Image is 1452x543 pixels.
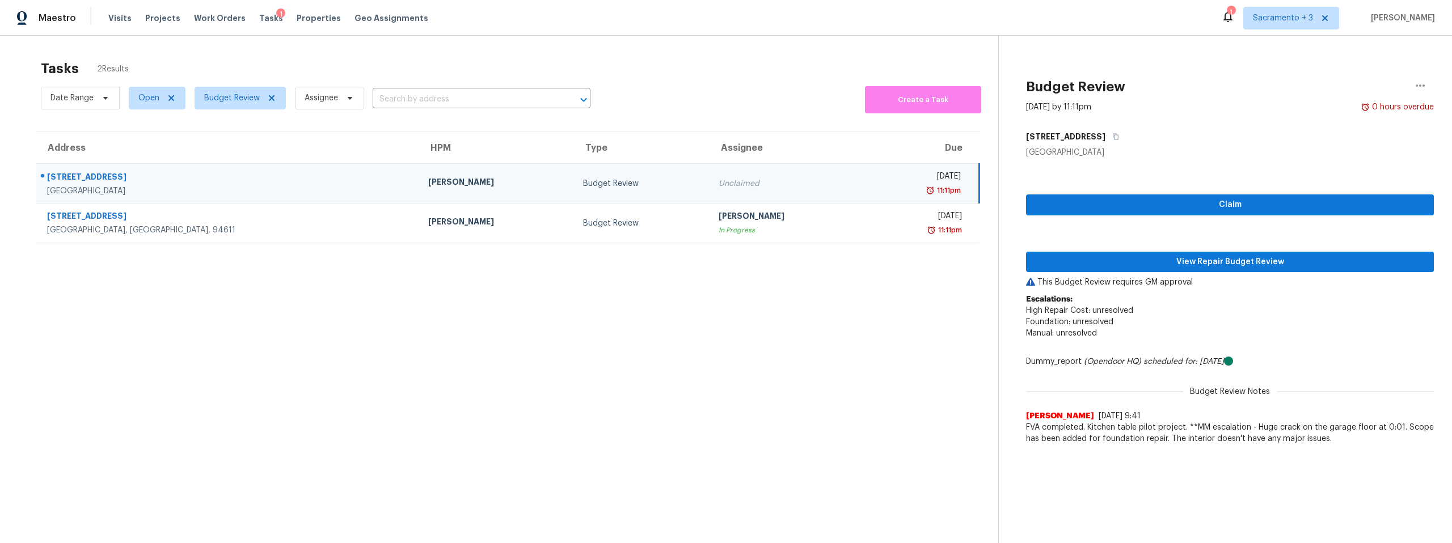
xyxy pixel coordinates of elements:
[574,132,710,164] th: Type
[936,224,962,236] div: 11:11pm
[305,92,338,104] span: Assignee
[1026,295,1073,303] b: Escalations:
[1026,252,1434,273] button: View Repair Budget Review
[276,9,285,20] div: 1
[1084,358,1141,366] i: (Opendoor HQ)
[47,224,410,236] div: [GEOGRAPHIC_DATA], [GEOGRAPHIC_DATA], 94611
[1026,194,1434,215] button: Claim
[47,171,410,185] div: [STREET_ADDRESS]
[1026,422,1434,444] span: FVA completed. Kitchen table pilot project. **MM escalation - Huge crack on the garage floor at 0...
[1143,358,1224,366] i: scheduled for: [DATE]
[108,12,132,24] span: Visits
[1370,101,1434,113] div: 0 hours overdue
[204,92,260,104] span: Budget Review
[428,216,564,230] div: [PERSON_NAME]
[1026,101,1091,113] div: [DATE] by 11:11pm
[710,132,864,164] th: Assignee
[1026,356,1434,367] div: Dummy_report
[354,12,428,24] span: Geo Assignments
[47,185,410,197] div: [GEOGRAPHIC_DATA]
[1026,410,1094,422] span: [PERSON_NAME]
[1026,147,1434,158] div: [GEOGRAPHIC_DATA]
[373,91,559,108] input: Search by address
[873,171,961,185] div: [DATE]
[871,94,976,107] span: Create a Task
[1253,12,1313,24] span: Sacramento + 3
[297,12,341,24] span: Properties
[583,178,700,189] div: Budget Review
[719,210,855,224] div: [PERSON_NAME]
[865,86,981,113] button: Create a Task
[138,92,159,104] span: Open
[39,12,76,24] span: Maestro
[1026,131,1105,142] h5: [STREET_ADDRESS]
[419,132,573,164] th: HPM
[259,14,283,22] span: Tasks
[428,176,564,190] div: [PERSON_NAME]
[97,63,129,75] span: 2 Results
[927,224,936,236] img: Overdue Alarm Icon
[1035,198,1425,212] span: Claim
[719,224,855,236] div: In Progress
[935,185,961,196] div: 11:11pm
[1227,7,1235,18] div: 1
[194,12,246,24] span: Work Orders
[47,210,410,224] div: [STREET_ADDRESS]
[1361,101,1370,113] img: Overdue Alarm Icon
[873,210,961,224] div: [DATE]
[41,63,79,74] h2: Tasks
[1026,307,1133,315] span: High Repair Cost: unresolved
[1035,255,1425,269] span: View Repair Budget Review
[1105,126,1121,147] button: Copy Address
[576,92,592,108] button: Open
[583,218,700,229] div: Budget Review
[1366,12,1435,24] span: [PERSON_NAME]
[1099,412,1141,420] span: [DATE] 9:41
[145,12,180,24] span: Projects
[36,132,419,164] th: Address
[926,185,935,196] img: Overdue Alarm Icon
[1183,386,1277,397] span: Budget Review Notes
[50,92,94,104] span: Date Range
[864,132,979,164] th: Due
[1026,81,1125,92] h2: Budget Review
[1026,318,1113,326] span: Foundation: unresolved
[1026,329,1097,337] span: Manual: unresolved
[719,178,855,189] div: Unclaimed
[1026,277,1434,288] p: This Budget Review requires GM approval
